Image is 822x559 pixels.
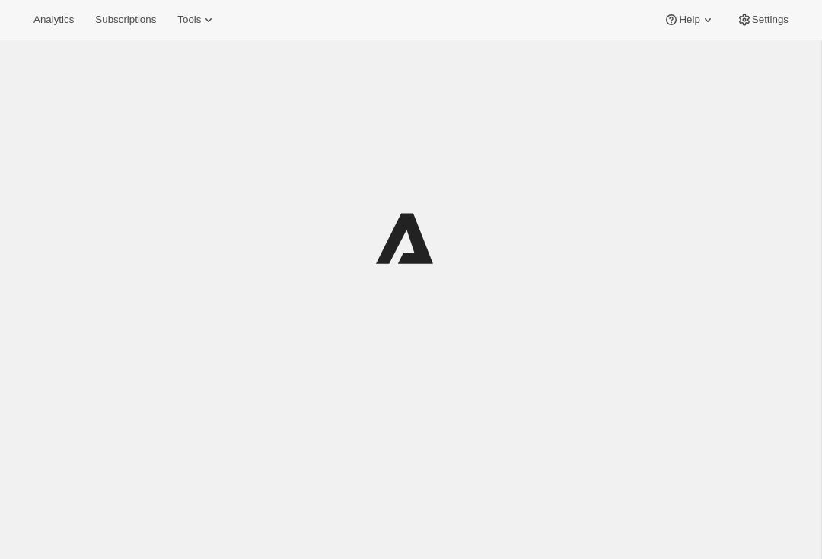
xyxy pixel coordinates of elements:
button: Subscriptions [86,9,165,30]
span: Help [679,14,699,26]
button: Help [655,9,724,30]
button: Settings [728,9,798,30]
button: Analytics [24,9,83,30]
button: Tools [168,9,225,30]
span: Tools [177,14,201,26]
span: Subscriptions [95,14,156,26]
span: Analytics [33,14,74,26]
span: Settings [752,14,789,26]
